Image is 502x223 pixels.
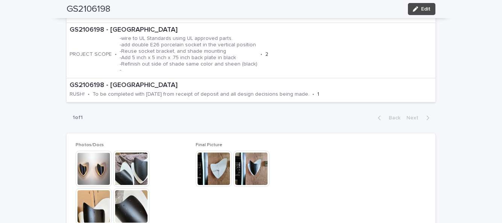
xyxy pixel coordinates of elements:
a: GS2106198 - [GEOGRAPHIC_DATA]PROJECT SCOPE•-wire to UL Standards using UL approved parts. -add do... [67,23,435,78]
button: Next [403,115,435,121]
p: • [88,91,90,98]
p: 1 [317,91,319,98]
p: • [115,51,117,58]
p: -wire to UL Standards using UL approved parts. -add double E26 porcelain socket in the vertical p... [120,35,257,73]
p: • [312,91,314,98]
p: • [260,51,262,58]
button: Edit [408,3,435,15]
p: GS2106198 - [GEOGRAPHIC_DATA] [70,81,427,90]
h2: GS2106198 [67,4,110,15]
p: To be completed with [DATE] from receipt of deposit and all design decisions being made. [93,91,309,98]
p: RUSH! [70,91,85,98]
p: GS2106198 - [GEOGRAPHIC_DATA] [70,26,376,34]
p: PROJECT SCOPE [70,51,112,58]
span: Photos/Docs [76,143,104,147]
span: Edit [421,6,431,12]
p: 1 of 1 [67,108,89,127]
p: 2 [265,51,268,58]
span: Back [384,115,400,121]
span: Next [406,115,423,121]
a: GS2106198 - [GEOGRAPHIC_DATA]RUSH!•To be completed with [DATE] from receipt of deposit and all de... [67,78,435,102]
span: Final Picture [196,143,222,147]
button: Back [372,115,403,121]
